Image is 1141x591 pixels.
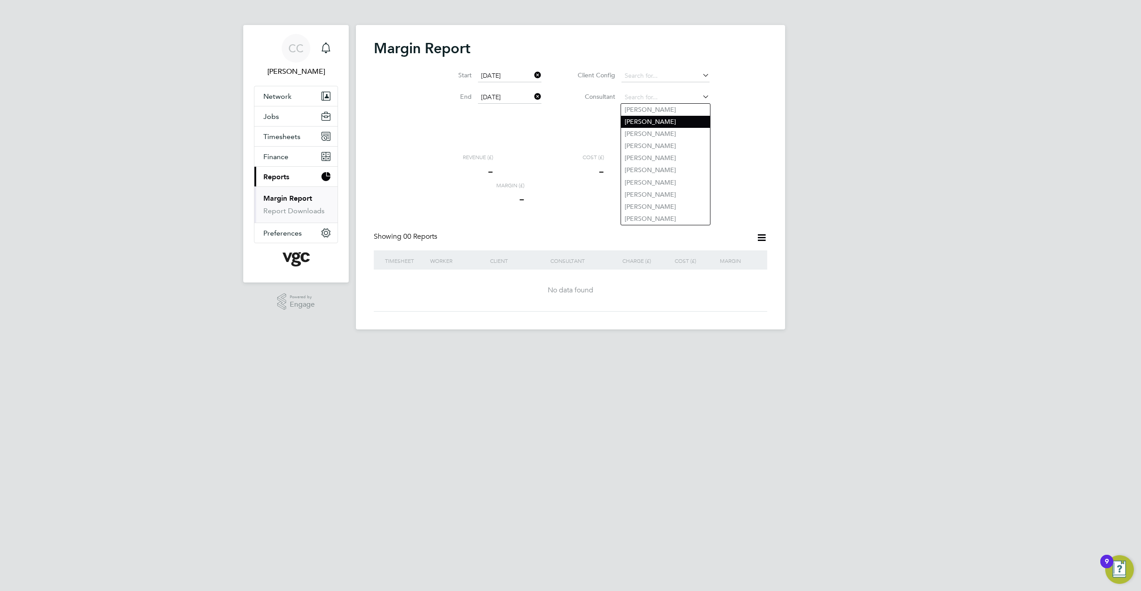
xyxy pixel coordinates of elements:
[374,39,767,57] h2: Margin Report
[383,250,428,271] div: Timesheet
[254,106,338,126] button: Jobs
[564,71,615,79] label: Client Config
[277,293,315,310] a: Powered byEngage
[254,66,338,77] span: Connor Campbell
[431,182,524,189] div: Margin (£)
[254,86,338,106] button: Network
[290,293,315,301] span: Powered by
[263,229,302,237] span: Preferences
[621,104,710,116] li: [PERSON_NAME]
[500,154,604,161] div: Cost (£)
[254,186,338,223] div: Reports
[431,93,472,101] label: End
[263,207,325,215] a: Report Downloads
[621,128,710,140] li: [PERSON_NAME]
[621,91,710,104] input: Search for...
[254,167,338,186] button: Reports
[254,223,338,243] button: Preferences
[431,154,493,161] div: Revenue (£)
[564,93,615,101] label: Consultant
[621,116,710,128] li: [PERSON_NAME]
[431,189,524,210] div: -
[1105,555,1134,584] button: Open Resource Center, 9 new notifications
[374,232,439,241] div: Showing
[283,252,310,266] img: vgcgroup-logo-retina.png
[254,34,338,77] a: CC[PERSON_NAME]
[621,140,710,152] li: [PERSON_NAME]
[621,164,710,176] li: [PERSON_NAME]
[243,25,349,283] nav: Main navigation
[290,301,315,308] span: Engage
[383,286,758,295] div: No data found
[431,71,472,79] label: Start
[621,177,710,189] li: [PERSON_NAME]
[254,252,338,266] a: Go to home page
[621,152,710,164] li: [PERSON_NAME]
[478,91,541,104] input: Select one
[548,250,608,271] div: Consultant
[608,250,653,271] div: Charge (£)
[621,201,710,213] li: [PERSON_NAME]
[263,112,279,121] span: Jobs
[254,127,338,146] button: Timesheets
[1105,561,1109,573] div: 9
[621,70,710,82] input: Search for...
[254,147,338,166] button: Finance
[621,213,710,225] li: [PERSON_NAME]
[263,132,300,141] span: Timesheets
[621,189,710,201] li: [PERSON_NAME]
[263,194,312,203] a: Margin Report
[698,250,744,271] div: Margin
[288,42,304,54] span: CC
[403,232,437,241] span: 00 Reports
[263,173,289,181] span: Reports
[478,70,541,82] input: Select one
[500,161,604,182] div: -
[488,250,548,271] div: Client
[428,250,488,271] div: Worker
[431,161,493,182] div: -
[263,92,292,101] span: Network
[263,152,288,161] span: Finance
[653,250,698,271] div: Cost (£)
